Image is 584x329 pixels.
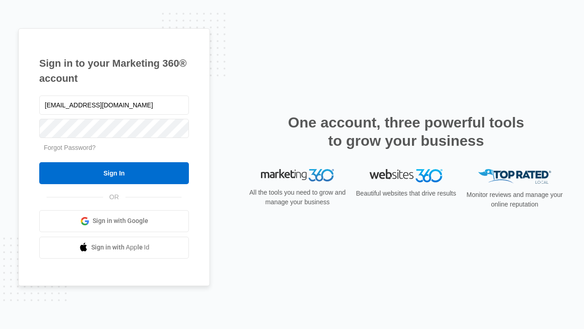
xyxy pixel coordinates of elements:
[464,190,566,209] p: Monitor reviews and manage your online reputation
[39,96,189,115] input: Email
[478,169,551,184] img: Top Rated Local
[39,56,189,86] h1: Sign in to your Marketing 360® account
[39,162,189,184] input: Sign In
[103,192,125,202] span: OR
[39,210,189,232] a: Sign in with Google
[39,237,189,259] a: Sign in with Apple Id
[44,144,96,151] a: Forgot Password?
[261,169,334,182] img: Marketing 360
[370,169,443,182] img: Websites 360
[91,243,150,252] span: Sign in with Apple Id
[355,189,457,198] p: Beautiful websites that drive results
[93,216,148,226] span: Sign in with Google
[285,113,527,150] h2: One account, three powerful tools to grow your business
[246,188,349,207] p: All the tools you need to grow and manage your business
